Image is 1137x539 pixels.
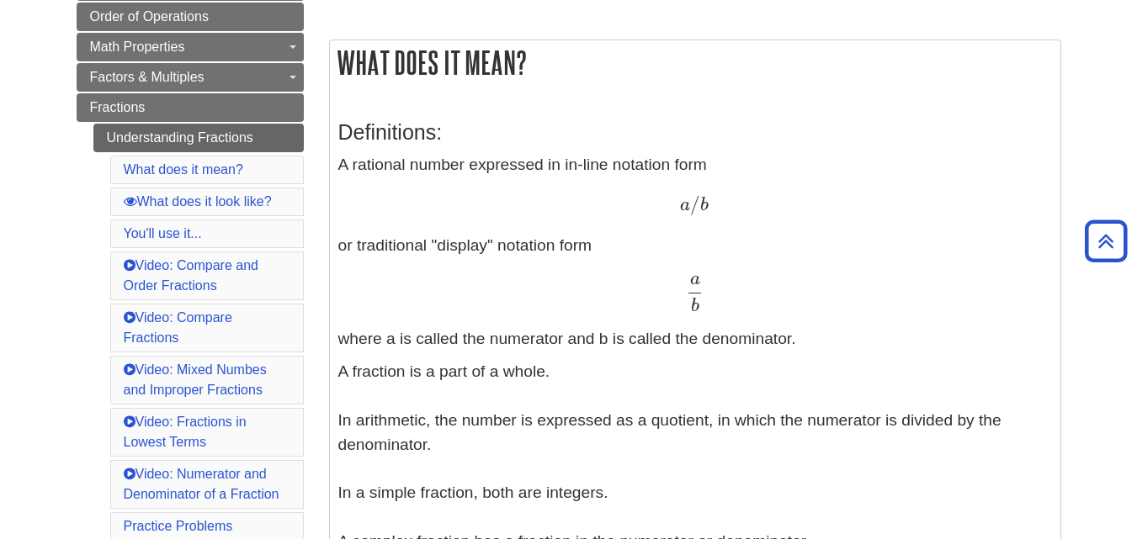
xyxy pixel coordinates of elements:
h3: Definitions: [338,120,1052,145]
span: Factors & Multiples [90,70,205,84]
a: Order of Operations [77,3,304,31]
span: a [690,270,700,288]
a: Practice Problems [124,519,233,533]
span: a [680,196,690,214]
span: Math Properties [90,40,185,54]
a: What does it mean? [124,162,243,177]
a: Fractions [77,93,304,122]
p: A rational number expressed in in-line notation form or traditional "display" notation form where... [338,153,1052,351]
span: Fractions [90,100,146,114]
a: Math Properties [77,33,304,61]
a: Back to Top [1079,230,1133,252]
span: b [691,297,699,315]
span: Order of Operations [90,9,209,24]
a: Factors & Multiples [77,63,304,92]
h2: What does it mean? [330,40,1060,85]
a: You'll use it... [124,226,202,240]
a: Video: Compare Fractions [124,310,232,345]
a: What does it look like? [124,194,272,209]
a: Understanding Fractions [93,124,304,152]
a: Video: Fractions in Lowest Terms [124,415,247,449]
span: b [700,196,709,214]
span: / [690,193,700,215]
a: Video: Compare and Order Fractions [124,258,258,293]
a: Video: Numerator and Denominator of a Fraction [124,467,279,501]
a: Video: Mixed Numbes and Improper Fractions [124,362,267,397]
